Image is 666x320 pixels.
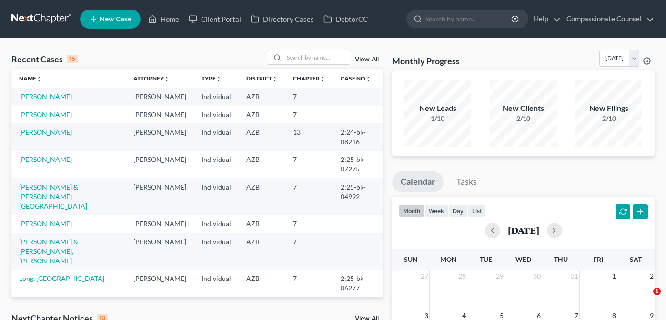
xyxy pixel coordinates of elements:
[575,103,642,114] div: New Filings
[239,233,285,270] td: AZB
[19,155,72,163] a: [PERSON_NAME]
[216,76,222,82] i: unfold_more
[440,255,457,263] span: Mon
[355,56,379,63] a: View All
[570,270,579,282] span: 31
[649,270,655,282] span: 2
[495,270,505,282] span: 29
[239,178,285,215] td: AZB
[239,88,285,105] td: AZB
[133,75,170,82] a: Attorneyunfold_more
[653,288,661,295] span: 1
[19,92,72,100] a: [PERSON_NAME]
[365,76,371,82] i: unfold_more
[126,233,194,270] td: [PERSON_NAME]
[239,270,285,297] td: AZB
[562,10,654,28] a: Compassionate Counsel
[202,75,222,82] a: Typeunfold_more
[425,10,513,28] input: Search by name...
[420,270,429,282] span: 27
[19,274,104,282] a: Long, [GEOGRAPHIC_DATA]
[285,178,333,215] td: 7
[424,204,448,217] button: week
[515,255,531,263] span: Wed
[246,75,278,82] a: Districtunfold_more
[490,103,557,114] div: New Clients
[239,151,285,178] td: AZB
[630,255,642,263] span: Sat
[319,10,373,28] a: DebtorCC
[448,171,485,192] a: Tasks
[399,204,424,217] button: month
[392,55,460,67] h3: Monthly Progress
[554,255,568,263] span: Thu
[126,106,194,123] td: [PERSON_NAME]
[285,123,333,150] td: 13
[611,270,617,282] span: 1
[246,10,319,28] a: Directory Cases
[239,215,285,232] td: AZB
[575,114,642,123] div: 2/10
[194,178,239,215] td: Individual
[480,255,492,263] span: Tue
[448,204,468,217] button: day
[284,50,351,64] input: Search by name...
[67,55,78,63] div: 15
[532,270,542,282] span: 30
[490,114,557,123] div: 2/10
[529,10,561,28] a: Help
[126,270,194,297] td: [PERSON_NAME]
[457,270,467,282] span: 28
[593,255,603,263] span: Fri
[194,215,239,232] td: Individual
[239,106,285,123] td: AZB
[19,238,78,265] a: [PERSON_NAME] & [PERSON_NAME], [PERSON_NAME]
[333,151,383,178] td: 2:25-bk-07275
[285,151,333,178] td: 7
[143,10,184,28] a: Home
[285,106,333,123] td: 7
[285,88,333,105] td: 7
[19,110,72,119] a: [PERSON_NAME]
[164,76,170,82] i: unfold_more
[341,75,371,82] a: Case Nounfold_more
[634,288,656,310] iframe: Intercom live chat
[333,270,383,297] td: 2:25-bk-06277
[126,215,194,232] td: [PERSON_NAME]
[333,178,383,215] td: 2:25-bk-04992
[19,75,42,82] a: Nameunfold_more
[239,123,285,150] td: AZB
[285,215,333,232] td: 7
[404,255,418,263] span: Sun
[293,75,325,82] a: Chapterunfold_more
[194,123,239,150] td: Individual
[126,178,194,215] td: [PERSON_NAME]
[19,183,87,210] a: [PERSON_NAME] & [PERSON_NAME][GEOGRAPHIC_DATA]
[333,123,383,150] td: 2:24-bk-08216
[320,76,325,82] i: unfold_more
[392,171,444,192] a: Calendar
[19,128,72,136] a: [PERSON_NAME]
[194,233,239,270] td: Individual
[194,270,239,297] td: Individual
[126,151,194,178] td: [PERSON_NAME]
[11,53,78,65] div: Recent Cases
[508,225,539,235] h2: [DATE]
[285,270,333,297] td: 7
[184,10,246,28] a: Client Portal
[468,204,486,217] button: list
[404,103,471,114] div: New Leads
[126,88,194,105] td: [PERSON_NAME]
[404,114,471,123] div: 1/10
[272,76,278,82] i: unfold_more
[194,106,239,123] td: Individual
[100,16,131,23] span: New Case
[285,233,333,270] td: 7
[194,88,239,105] td: Individual
[126,123,194,150] td: [PERSON_NAME]
[19,220,72,228] a: [PERSON_NAME]
[194,151,239,178] td: Individual
[36,76,42,82] i: unfold_more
